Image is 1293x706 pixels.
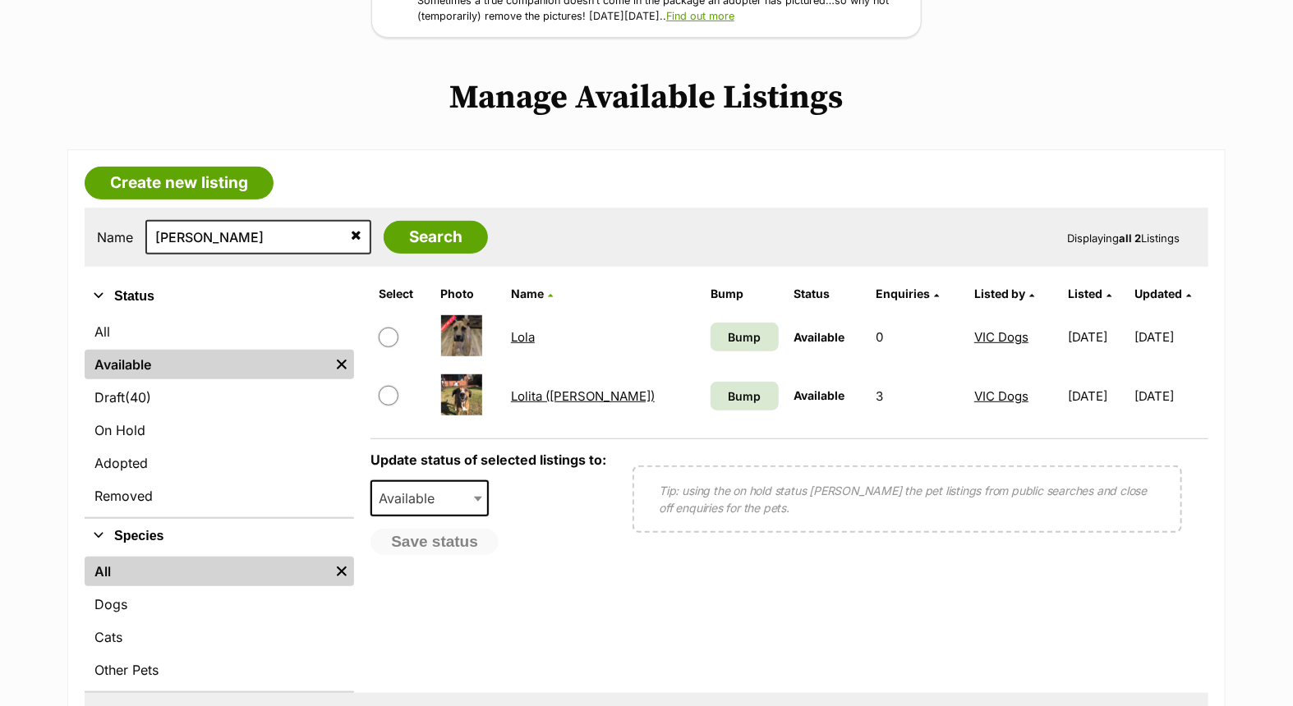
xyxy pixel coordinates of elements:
a: Other Pets [85,655,354,685]
span: Available [794,330,844,344]
span: Updated [1135,287,1183,300]
div: Status [85,314,354,517]
th: Status [787,281,868,307]
a: All [85,557,329,586]
a: Draft [85,383,354,412]
span: Listed [1069,287,1103,300]
a: Removed [85,481,354,511]
a: Remove filter [329,350,354,379]
th: Select [372,281,432,307]
a: Enquiries [877,287,940,300]
button: Save status [370,529,499,555]
span: (40) [125,387,151,407]
span: Available [370,480,489,516]
th: Photo [435,281,503,307]
a: Cats [85,622,354,652]
div: Species [85,553,354,691]
span: Available [372,487,451,510]
td: [DATE] [1062,368,1134,424]
a: Create new listing [85,167,274,199]
a: On Hold [85,415,354,445]
a: VIC Dogs [974,329,1028,345]
strong: all 2 [1119,232,1141,245]
a: Listed by [974,287,1034,300]
a: Dogs [85,589,354,619]
span: Name [511,287,544,300]
a: Remove filter [329,557,354,586]
a: Adopted [85,448,354,478]
td: 0 [870,309,967,365]
td: 3 [870,368,967,424]
a: Find out more [666,10,734,22]
span: Bump [729,328,762,346]
a: Lola [511,329,535,345]
input: Search [384,221,488,254]
td: [DATE] [1135,368,1207,424]
label: Name [97,230,133,245]
td: [DATE] [1135,309,1207,365]
label: Update status of selected listings to: [370,452,606,468]
a: Updated [1135,287,1192,300]
a: All [85,317,354,346]
span: translation missing: en.admin.listings.index.attributes.enquiries [877,287,931,300]
td: [DATE] [1062,309,1134,365]
span: Listed by [974,287,1025,300]
button: Status [85,286,354,307]
a: Bump [711,382,779,410]
a: Lolita ([PERSON_NAME]) [511,388,655,404]
span: Displaying Listings [1067,232,1180,245]
a: Bump [711,323,779,351]
button: Species [85,525,354,547]
a: Available [85,350,329,379]
a: Listed [1069,287,1112,300]
span: Available [794,388,844,402]
span: Bump [729,387,762,405]
a: VIC Dogs [974,388,1028,404]
th: Bump [704,281,785,307]
p: Tip: using the on hold status [PERSON_NAME] the pet listings from public searches and close off e... [659,482,1156,516]
a: Name [511,287,553,300]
